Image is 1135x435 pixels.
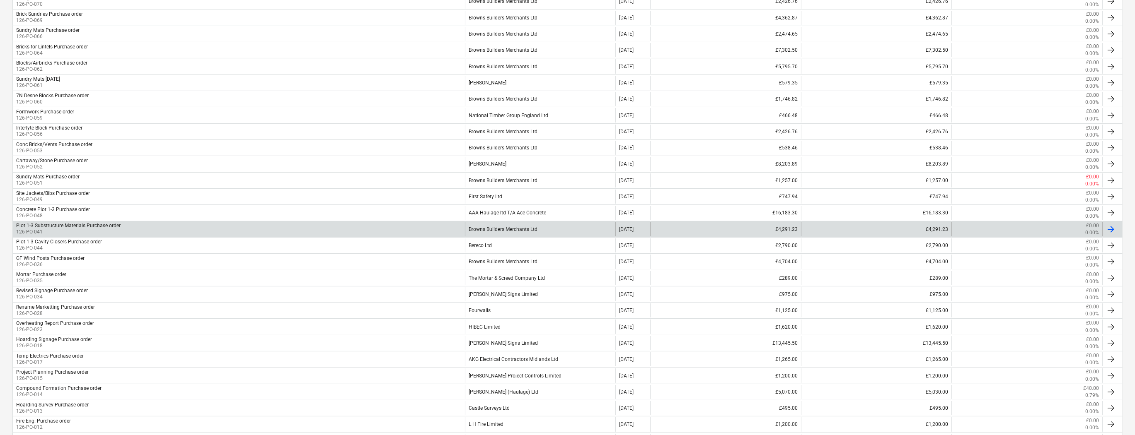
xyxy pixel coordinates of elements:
p: £0.00 [1086,92,1099,99]
div: HIBEC Limited [465,320,616,334]
div: £975.00 [650,287,801,301]
div: Plot 1-3 Cavity Closers Purchase order [16,239,102,245]
div: Browns Builders Merchants Ltd [465,43,616,57]
div: £7,302.50 [650,43,801,57]
div: [PERSON_NAME] Signs Limited [465,336,616,350]
p: 126-PO-066 [16,33,80,40]
p: 0.00% [1085,99,1099,106]
p: 0.00% [1085,327,1099,334]
div: £2,790.00 [801,238,952,252]
p: 126-PO-013 [16,408,89,415]
p: 0.00% [1085,148,1099,155]
div: [DATE] [619,129,634,135]
p: £0.00 [1086,320,1099,327]
div: The Mortar & Screed Company Ltd [465,271,616,285]
p: 126-PO-056 [16,131,82,138]
div: £538.46 [801,141,952,155]
div: [DATE] [619,405,634,411]
div: Fourwalls [465,303,616,317]
div: £4,704.00 [801,255,952,269]
div: £579.35 [801,76,952,90]
div: Browns Builders Merchants Ltd [465,125,616,139]
div: First Safety Ltd [465,190,616,204]
div: [DATE] [619,389,634,395]
p: 0.00% [1085,343,1099,350]
div: Hoarding Survey Purchase order [16,402,89,408]
iframe: Chat Widget [1094,395,1135,435]
p: 0.00% [1085,180,1099,187]
p: 126-PO-014 [16,391,102,398]
p: £0.00 [1086,141,1099,148]
div: £1,200.00 [650,368,801,382]
p: 126-PO-015 [16,375,89,382]
div: £289.00 [801,271,952,285]
p: 0.00% [1085,213,1099,220]
div: AKG Electrical Contractors Midlands Ltd [465,352,616,366]
div: 7N Desne Blocks Purchase order [16,93,89,99]
p: £0.00 [1086,11,1099,18]
div: Overheating Report Purchase order [16,320,94,326]
p: £0.00 [1086,417,1099,424]
div: [DATE] [619,308,634,313]
p: 126-PO-018 [16,342,92,349]
p: 0.00% [1085,164,1099,171]
div: [DATE] [619,96,634,102]
p: 126-PO-059 [16,115,74,122]
div: Temp Electrics Purchase order [16,353,84,359]
div: [DATE] [619,113,634,118]
p: £0.00 [1086,287,1099,294]
p: 0.00% [1085,424,1099,431]
div: [DATE] [619,421,634,427]
div: Rename Marketting Purchase order [16,304,95,310]
div: GF Wind Posts Purchase order [16,255,85,261]
div: £495.00 [801,401,952,415]
div: Plot 1-3 Substructure Materials Purchase order [16,223,121,228]
div: Browns Builders Merchants Ltd [465,92,616,106]
div: Browns Builders Merchants Ltd [465,27,616,41]
div: £16,183.30 [650,206,801,220]
div: [DATE] [619,373,634,379]
div: National Timber Group England Ltd [465,108,616,122]
div: £1,200.00 [801,368,952,382]
p: 126-PO-036 [16,261,85,268]
div: [DATE] [619,178,634,183]
div: [DATE] [619,243,634,248]
div: [DATE] [619,47,634,53]
p: 0.00% [1085,132,1099,139]
div: [DATE] [619,226,634,232]
p: 0.00% [1085,359,1099,366]
div: £4,362.87 [650,11,801,25]
p: £0.00 [1086,303,1099,310]
p: 126-PO-060 [16,99,89,106]
p: 126-PO-017 [16,359,84,366]
p: 0.00% [1085,310,1099,317]
div: [PERSON_NAME] Project Controls Limited [465,368,616,382]
div: Hoarding Signage Purchase order [16,336,92,342]
p: 0.00% [1085,294,1099,301]
div: £579.35 [650,76,801,90]
div: £466.48 [650,108,801,122]
div: Browns Builders Merchants Ltd [465,255,616,269]
p: £0.00 [1086,43,1099,50]
p: 126-PO-061 [16,82,60,89]
p: 0.00% [1085,67,1099,74]
p: £0.00 [1086,255,1099,262]
div: Cartaway/Stone Purchase order [16,158,88,163]
p: 126-PO-049 [16,196,90,203]
div: £4,291.23 [650,222,801,236]
div: £1,125.00 [801,303,952,317]
div: Site Jackets/Bibs Purchase order [16,190,90,196]
p: £0.00 [1086,157,1099,164]
div: £4,291.23 [801,222,952,236]
div: [DATE] [619,31,634,37]
div: £975.00 [801,287,952,301]
div: £1,257.00 [801,173,952,187]
div: £1,125.00 [650,303,801,317]
p: 126-PO-023 [16,326,94,333]
div: Revised Signage Purchase order [16,288,88,293]
p: 0.00% [1085,34,1099,41]
p: £0.00 [1086,206,1099,213]
div: Blocks/Airbricks Purchase order [16,60,87,66]
p: £0.00 [1086,108,1099,115]
div: [DATE] [619,259,634,264]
